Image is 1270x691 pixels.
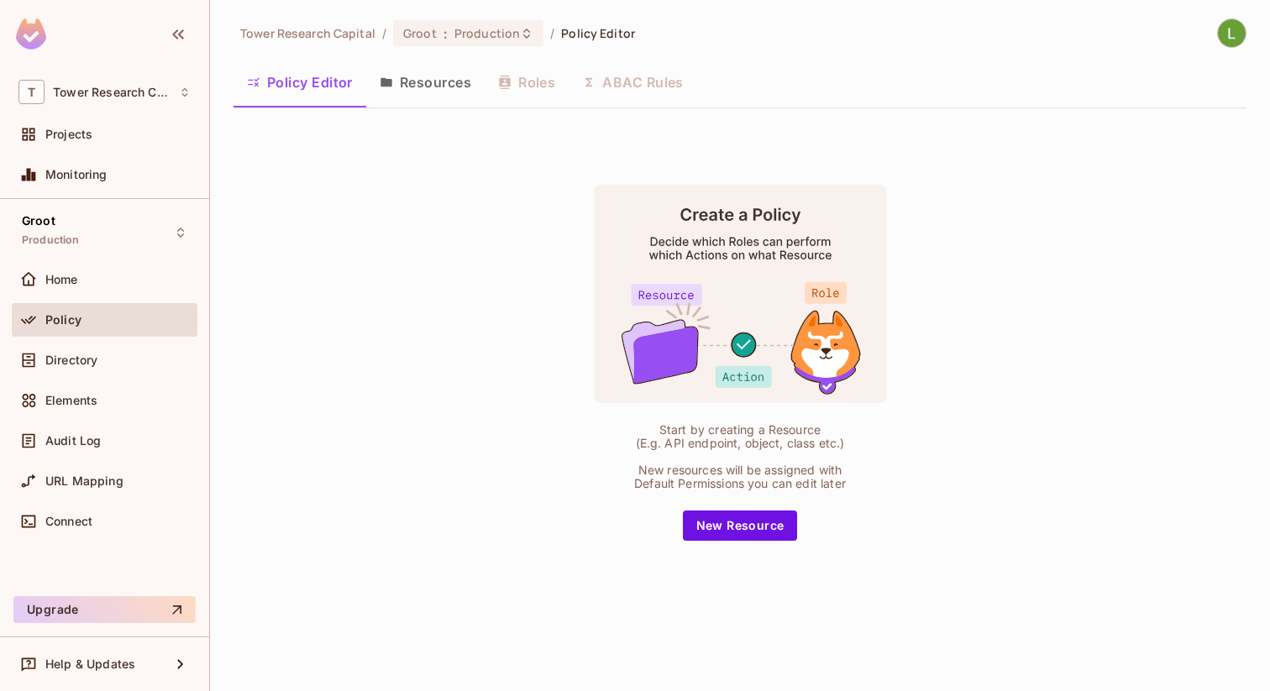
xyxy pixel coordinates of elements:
div: New resources will be assigned with Default Permissions you can edit later [627,463,853,490]
span: Workspace: Tower Research Capital [53,86,171,99]
span: : [443,27,449,40]
li: / [550,25,554,41]
span: T [18,80,45,104]
span: Groot [22,214,55,228]
span: URL Mapping [45,474,123,488]
span: Policy Editor [561,25,635,41]
span: Home [45,273,78,286]
span: Production [454,25,520,41]
li: / [382,25,386,41]
button: Resources [366,61,485,103]
span: Connect [45,515,92,528]
span: Audit Log [45,434,101,448]
span: Policy [45,313,81,327]
button: New Resource [683,510,798,541]
img: Lipi Agrawal [1218,19,1246,47]
button: Policy Editor [234,61,366,103]
span: Groot [403,25,437,41]
span: Help & Updates [45,657,135,671]
span: Monitoring [45,168,108,181]
img: SReyMgAAAABJRU5ErkJggg== [16,18,46,50]
div: Start by creating a Resource (E.g. API endpoint, object, class etc.) [627,423,853,450]
span: Production [22,233,80,247]
span: Projects [45,128,92,141]
span: Elements [45,394,97,407]
span: the active workspace [240,25,375,41]
span: Directory [45,353,97,367]
button: Upgrade [13,596,196,623]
